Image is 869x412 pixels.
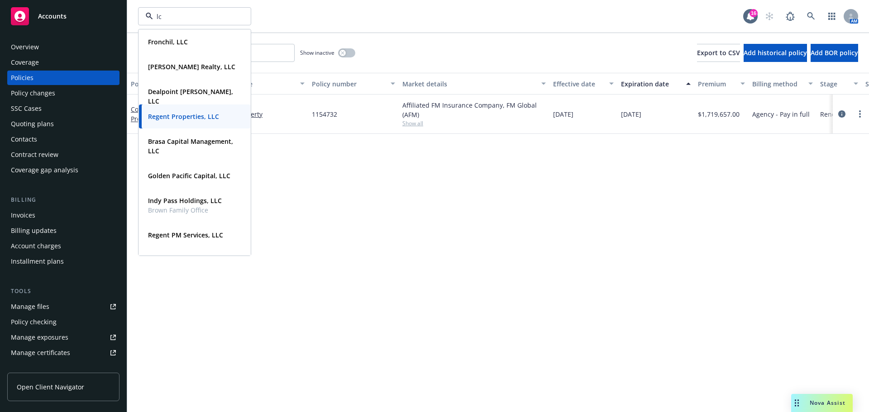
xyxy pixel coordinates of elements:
input: Filter by keyword [153,12,233,21]
strong: Golden Pacific Capital, LLC [148,171,230,180]
div: Stage [820,79,848,89]
strong: Dealpoint [PERSON_NAME], LLC [148,87,233,105]
span: Open Client Navigator [17,382,84,392]
div: Manage claims [11,361,57,375]
div: Market details [402,79,536,89]
div: Policy details [131,79,181,89]
div: Coverage [11,55,39,70]
div: Affiliated FM Insurance Company, FM Global (AFM) [402,100,546,119]
a: Account charges [7,239,119,253]
div: Coverage gap analysis [11,163,78,177]
div: Drag to move [791,394,802,412]
span: Export to CSV [697,48,740,57]
div: Contract review [11,147,58,162]
a: SSC Cases [7,101,119,116]
span: [DATE] [621,109,641,119]
a: Contract review [7,147,119,162]
button: Lines of coverage [195,73,308,95]
div: Policy number [312,79,385,89]
div: Billing [7,195,119,204]
a: Manage claims [7,361,119,375]
div: Tools [7,287,119,296]
div: Account charges [11,239,61,253]
button: Premium [694,73,749,95]
a: Quoting plans [7,117,119,131]
div: Invoices [11,208,35,223]
span: Nova Assist [810,399,845,407]
div: Manage certificates [11,346,70,360]
a: Billing updates [7,223,119,238]
a: Commercial Property [131,105,167,123]
div: Overview [11,40,39,54]
span: Show inactive [300,49,334,57]
button: Market details [399,73,549,95]
a: Policy checking [7,315,119,329]
div: Expiration date [621,79,681,89]
a: Accounts [7,4,119,29]
span: $1,719,657.00 [698,109,740,119]
span: Show all [402,119,546,127]
div: Manage exposures [11,330,68,345]
div: 16 [750,9,758,17]
div: Policy checking [11,315,57,329]
button: Export to CSV [697,44,740,62]
button: Policy number [308,73,399,95]
button: Stage [816,73,862,95]
span: Accounts [38,13,67,20]
button: Add BOR policy [811,44,858,62]
button: Expiration date [617,73,694,95]
a: Policy changes [7,86,119,100]
span: Renewal [820,109,846,119]
button: Billing method [749,73,816,95]
button: Policy details [127,73,195,95]
a: circleInformation [836,109,847,119]
a: Invoices [7,208,119,223]
button: Nova Assist [791,394,853,412]
a: Search [802,7,820,25]
a: Installment plans [7,254,119,269]
a: Commercial Property [199,109,305,119]
strong: Regent Properties, LLC [148,112,219,121]
span: Agency - Pay in full [752,109,810,119]
a: Start snowing [760,7,778,25]
a: Report a Bug [781,7,799,25]
div: Billing method [752,79,803,89]
span: [DATE] [553,109,573,119]
strong: Regent PM Services, LLC [148,231,223,239]
a: Manage certificates [7,346,119,360]
div: Quoting plans [11,117,54,131]
a: Policies [7,71,119,85]
span: Add historical policy [744,48,807,57]
a: Switch app [823,7,841,25]
button: Effective date [549,73,617,95]
div: Effective date [553,79,604,89]
a: more [855,109,865,119]
button: Add historical policy [744,44,807,62]
div: Premium [698,79,735,89]
a: Manage exposures [7,330,119,345]
span: 1154732 [312,109,337,119]
div: Manage files [11,299,49,314]
div: Installment plans [11,254,64,269]
a: Coverage [7,55,119,70]
a: Coverage gap analysis [7,163,119,177]
div: Contacts [11,132,37,147]
a: Overview [7,40,119,54]
strong: [PERSON_NAME] Realty, LLC [148,62,235,71]
div: Policy changes [11,86,55,100]
span: Brown Family Office [148,205,222,215]
strong: Brasa Capital Management, LLC [148,137,233,155]
div: SSC Cases [11,101,42,116]
strong: Indy Pass Holdings, LLC [148,196,222,205]
a: Contacts [7,132,119,147]
div: Policies [11,71,33,85]
strong: Fronchil, LLC [148,38,188,46]
span: Add BOR policy [811,48,858,57]
a: Manage files [7,299,119,314]
div: Billing updates [11,223,57,238]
